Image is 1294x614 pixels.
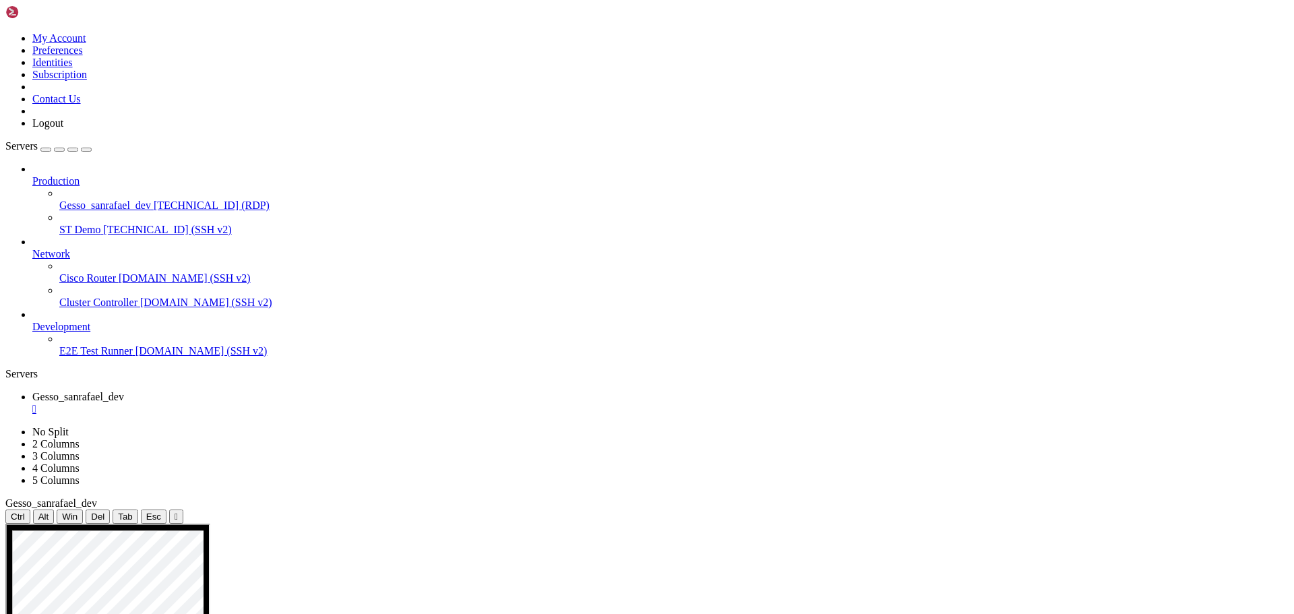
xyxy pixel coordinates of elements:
a: 3 Columns [32,450,80,462]
span: Cluster Controller [59,297,137,308]
a: Identities [32,57,73,68]
li: Network [32,236,1289,309]
span: Tab [118,512,133,522]
li: Development [32,309,1289,357]
span: Alt [38,512,49,522]
span: Gesso_sanrafael_dev [32,391,124,402]
a: 4 Columns [32,462,80,474]
span: E2E Test Runner [59,345,133,357]
button:  [169,510,183,524]
span: Win [62,512,78,522]
span: Cisco Router [59,272,116,284]
span: Gesso_sanrafael_dev [59,199,151,211]
a: No Split [32,426,69,437]
span: Del [91,512,104,522]
a: Network [32,248,1289,260]
button: Win [57,510,83,524]
button: Tab [113,510,138,524]
a: 5 Columns [32,474,80,486]
button: Ctrl [5,510,30,524]
li: E2E Test Runner [DOMAIN_NAME] (SSH v2) [59,333,1289,357]
a: E2E Test Runner [DOMAIN_NAME] (SSH v2) [59,345,1289,357]
img: Shellngn [5,5,83,19]
a: ST Demo [TECHNICAL_ID] (SSH v2) [59,224,1289,236]
li: Production [32,163,1289,236]
a: 2 Columns [32,438,80,450]
div:  [175,512,178,522]
a: Contact Us [32,93,81,104]
a: My Account [32,32,86,44]
a: Cluster Controller [DOMAIN_NAME] (SSH v2) [59,297,1289,309]
a: Cisco Router [DOMAIN_NAME] (SSH v2) [59,272,1289,284]
a: Logout [32,117,63,129]
a: Subscription [32,69,87,80]
span: Esc [146,512,161,522]
span: Gesso_sanrafael_dev [5,497,97,509]
span: Ctrl [11,512,25,522]
li: Cisco Router [DOMAIN_NAME] (SSH v2) [59,260,1289,284]
li: Gesso_sanrafael_dev [TECHNICAL_ID] (RDP) [59,187,1289,212]
a: Gesso_sanrafael_dev [TECHNICAL_ID] (RDP) [59,199,1289,212]
a: Servers [5,140,92,152]
span: ST Demo [59,224,100,235]
a: Development [32,321,1289,333]
span: [DOMAIN_NAME] (SSH v2) [135,345,268,357]
span: [DOMAIN_NAME] (SSH v2) [119,272,251,284]
li: ST Demo [TECHNICAL_ID] (SSH v2) [59,212,1289,236]
div: Servers [5,368,1289,380]
a: Production [32,175,1289,187]
a: Preferences [32,44,83,56]
span: Development [32,321,90,332]
li: Cluster Controller [DOMAIN_NAME] (SSH v2) [59,284,1289,309]
span: [TECHNICAL_ID] (RDP) [154,199,270,211]
span: Production [32,175,80,187]
span: Servers [5,140,38,152]
button: Esc [141,510,166,524]
a: Gesso_sanrafael_dev [32,391,1289,415]
a:  [32,403,1289,415]
span: [TECHNICAL_ID] (SSH v2) [103,224,231,235]
span: Network [32,248,70,259]
span: [DOMAIN_NAME] (SSH v2) [140,297,272,308]
button: Alt [33,510,55,524]
button: Del [86,510,110,524]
